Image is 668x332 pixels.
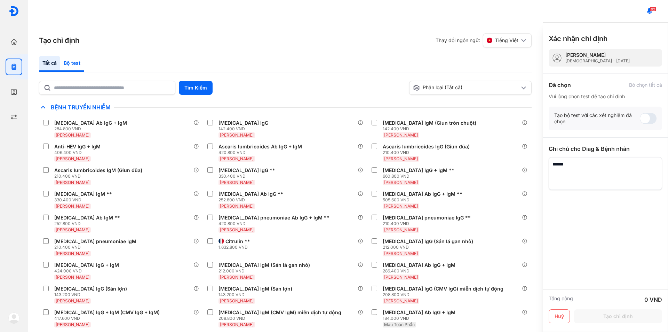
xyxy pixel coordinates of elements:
div: [MEDICAL_DATA] IgG (Sán lợn) [54,286,127,292]
span: [PERSON_NAME] [384,275,418,280]
div: 330.400 VND [218,173,278,179]
span: [PERSON_NAME] [56,132,89,138]
div: 330.400 VND [54,197,115,203]
span: [PERSON_NAME] [220,156,254,161]
div: [MEDICAL_DATA] Ab IgG + IgM [383,262,455,268]
span: [PERSON_NAME] [56,227,89,232]
div: Ascaris lumbricoides IgM (Giun đũa) [54,167,142,173]
span: [PERSON_NAME] [384,156,418,161]
span: [PERSON_NAME] [220,132,254,138]
span: [PERSON_NAME] [384,227,418,232]
span: Máu Toàn Phần [384,322,415,327]
div: [MEDICAL_DATA] Ab IgG + IgM ** [383,191,462,197]
div: 208.800 VND [218,316,344,321]
div: Đã chọn [549,81,571,89]
div: [MEDICAL_DATA] IgM ** [54,191,112,197]
h3: Tạo chỉ định [39,36,79,45]
span: [PERSON_NAME] [384,298,418,303]
div: 212.000 VND [383,245,476,250]
span: [PERSON_NAME] [220,180,254,185]
div: 210.400 VND [383,221,474,226]
div: 142.400 VND [218,126,271,132]
div: 212.000 VND [218,268,313,274]
span: [PERSON_NAME] [56,322,89,327]
div: 252.800 VND [54,221,123,226]
div: 184.000 VND [383,316,458,321]
span: [PERSON_NAME] [56,298,89,303]
div: 417.600 VND [54,316,162,321]
div: 284.800 VND [54,126,130,132]
div: Ghi chú cho Diag & Bệnh nhân [549,145,662,153]
div: [MEDICAL_DATA] IgM (Sán lá gan nhỏ) [218,262,310,268]
span: [PERSON_NAME] [384,203,418,209]
div: 210.400 VND [54,245,139,250]
div: [MEDICAL_DATA] IgG + IgM (CMV IgG + IgM) [54,309,160,316]
div: 210.400 VND [54,173,145,179]
div: 420.800 VND [218,221,332,226]
div: [MEDICAL_DATA] IgG (CMV IgG) miễn dịch tự động [383,286,503,292]
button: Huỷ [549,309,570,323]
span: [PERSON_NAME] [384,132,418,138]
span: [PERSON_NAME] [56,251,89,256]
span: [PERSON_NAME] [220,275,254,280]
span: Tiếng Việt [495,37,518,44]
div: 660.800 VND [383,173,457,179]
div: Phân loại (Tất cả) [413,84,519,91]
button: Tìm Kiếm [179,81,213,95]
div: [MEDICAL_DATA] Ab IgM ** [54,215,120,221]
span: [PERSON_NAME] [56,156,89,161]
button: Tạo chỉ định [574,309,662,323]
div: [MEDICAL_DATA] pneumoniae IgM [54,238,136,245]
div: 406.400 VND [54,150,103,155]
div: 424.000 VND [54,268,122,274]
span: [PERSON_NAME] [220,203,254,209]
div: Anti-HEV IgG + IgM [54,144,101,150]
div: 142.400 VND [383,126,479,132]
div: [MEDICAL_DATA] IgG [218,120,268,126]
div: Tổng cộng [549,295,573,304]
div: [PERSON_NAME] [565,52,630,58]
div: [MEDICAL_DATA] Ab IgG + IgM [383,309,455,316]
img: logo [9,6,19,16]
div: 286.400 VND [383,268,458,274]
div: [MEDICAL_DATA] IgM (Sán lợn) [218,286,292,292]
span: [PERSON_NAME] [220,322,254,327]
span: [PERSON_NAME] [56,180,89,185]
div: Vui lòng chọn test để tạo chỉ định [549,93,662,100]
div: Tạo bộ test với các xét nghiệm đã chọn [554,112,640,125]
div: [MEDICAL_DATA] IgG ** [218,167,275,173]
div: [MEDICAL_DATA] IgG + IgM ** [383,167,454,173]
div: Tất cả [39,56,60,72]
h3: Xác nhận chỉ định [549,34,607,44]
div: [MEDICAL_DATA] pneumoniae IgG ** [383,215,471,221]
div: [MEDICAL_DATA] IgG (Sán lá gan nhỏ) [383,238,473,245]
span: 92 [650,7,656,11]
div: 0 VND [644,295,662,304]
div: Ascaris lumbricoides IgG (Giun đũa) [383,144,470,150]
span: Bệnh Truyền Nhiễm [47,104,114,111]
div: 1.632.800 VND [218,245,253,250]
span: [PERSON_NAME] [384,180,418,185]
div: Ascaris lumbricoides Ab IgG + IgM [218,144,302,150]
div: 505.600 VND [383,197,465,203]
span: [PERSON_NAME] [56,203,89,209]
div: 252.800 VND [218,197,286,203]
div: 143.200 VND [218,292,295,298]
span: [PERSON_NAME] [56,275,89,280]
span: [PERSON_NAME] [220,298,254,303]
div: 420.800 VND [218,150,305,155]
div: [MEDICAL_DATA] Ab IgG ** [218,191,283,197]
div: Thay đổi ngôn ngữ: [436,33,532,47]
span: [PERSON_NAME] [220,227,254,232]
div: [MEDICAL_DATA] IgM (Giun tròn chuột) [383,120,476,126]
img: logo [8,312,19,324]
div: 208.800 VND [383,292,506,298]
div: [DEMOGRAPHIC_DATA] - [DATE] [565,58,630,64]
div: [MEDICAL_DATA] IgM (CMV IgM) miễn dịch tự động [218,309,341,316]
div: [MEDICAL_DATA] Ab IgG + IgM [54,120,127,126]
div: 210.400 VND [383,150,472,155]
div: [MEDICAL_DATA] IgG + IgM [54,262,119,268]
div: 143.200 VND [54,292,130,298]
div: [MEDICAL_DATA] pneumoniae Ab IgG + IgM ** [218,215,329,221]
div: Bỏ chọn tất cả [629,82,662,88]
